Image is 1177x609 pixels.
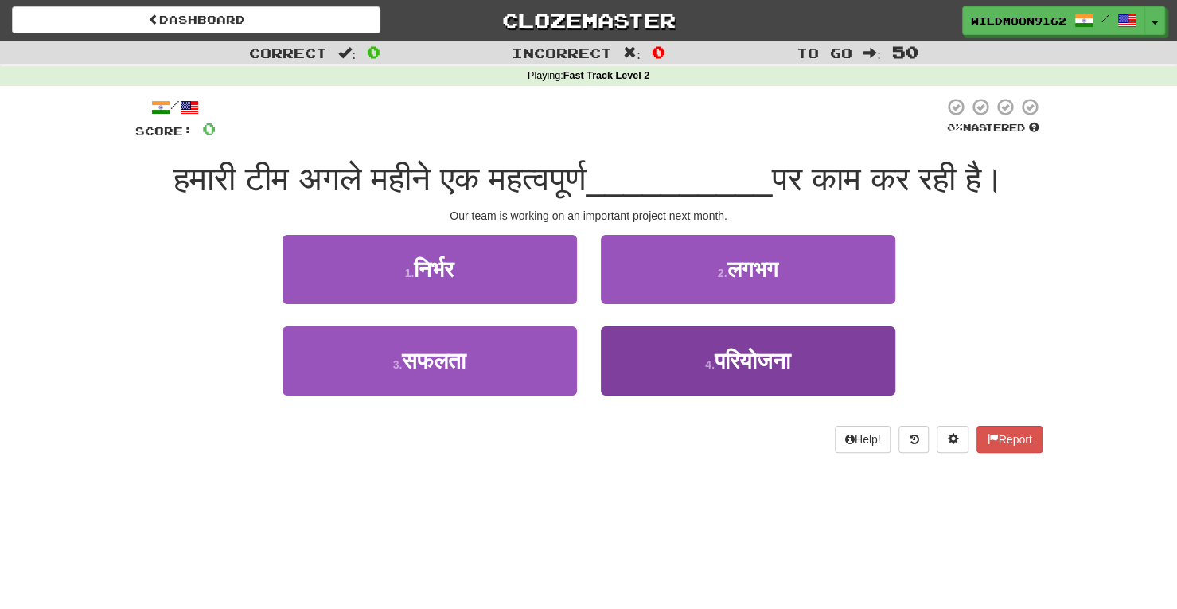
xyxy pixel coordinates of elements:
[727,257,778,282] span: लगभग
[414,257,454,282] span: निर्भर
[892,42,919,61] span: 50
[898,426,929,453] button: Round history (alt+y)
[202,119,216,139] span: 0
[705,358,715,371] small: 4 .
[976,426,1042,453] button: Report
[971,14,1066,28] span: WildMoon9162
[715,349,790,373] span: परियोजना
[797,45,852,61] span: To go
[135,97,216,117] div: /
[835,426,891,453] button: Help!
[402,349,466,373] span: सफलता
[249,45,327,61] span: Correct
[512,45,612,61] span: Incorrect
[404,6,773,34] a: Clozemaster
[587,160,773,197] span: __________
[652,42,665,61] span: 0
[173,160,586,197] span: हमारी टीम अगले महीने एक महत्वपूर्ण
[944,121,1043,135] div: Mastered
[135,208,1043,224] div: Our team is working on an important project next month.
[405,267,415,279] small: 1 .
[772,160,1004,197] span: पर काम कर रही है।
[863,46,881,60] span: :
[962,6,1145,35] a: WildMoon9162 /
[563,70,650,81] strong: Fast Track Level 2
[135,124,193,138] span: Score:
[12,6,380,33] a: Dashboard
[718,267,727,279] small: 2 .
[1101,13,1109,24] span: /
[283,326,577,396] button: 3.सफलता
[338,46,356,60] span: :
[601,235,895,304] button: 2.लगभग
[601,326,895,396] button: 4.परियोजना
[283,235,577,304] button: 1.निर्भर
[367,42,380,61] span: 0
[393,358,403,371] small: 3 .
[947,121,963,134] span: 0 %
[623,46,641,60] span: :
